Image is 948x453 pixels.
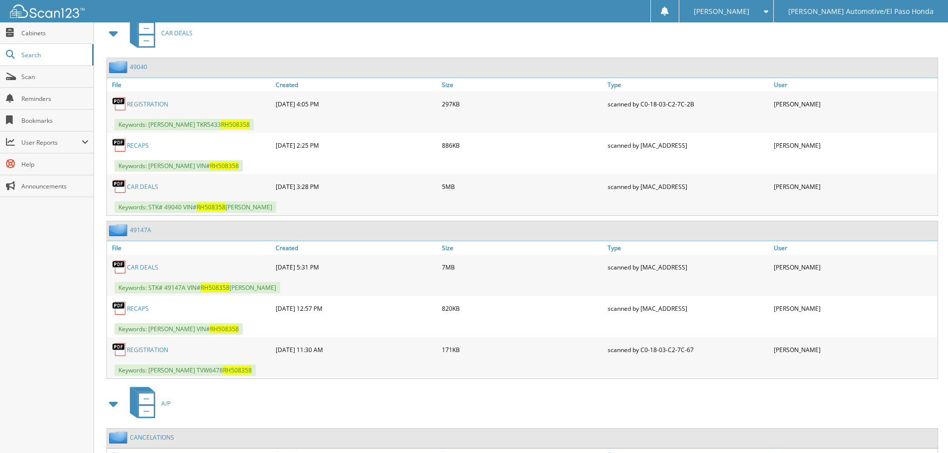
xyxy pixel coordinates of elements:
a: Created [273,241,439,255]
a: CANCELATIONS [130,433,174,442]
a: 49040 [130,63,147,71]
a: Type [605,78,771,91]
div: [DATE] 2:25 PM [273,135,439,155]
div: [DATE] 11:30 AM [273,340,439,360]
span: Bookmarks [21,116,89,125]
a: REGISTRATION [127,346,168,354]
a: Created [273,78,439,91]
span: Help [21,160,89,169]
span: [PERSON_NAME] [694,8,749,14]
span: RH508358 [201,283,229,292]
img: folder2.png [109,431,130,444]
a: Size [439,78,606,91]
div: [DATE] 5:31 PM [273,257,439,277]
span: User Reports [21,138,82,147]
div: [PERSON_NAME] [771,340,938,360]
div: scanned by C0-18-03-C2-7C-67 [605,340,771,360]
a: 49147A [130,226,151,234]
iframe: Chat Widget [898,405,948,453]
span: [PERSON_NAME] Automotive/El Paso Honda [788,8,934,14]
span: RH508358 [210,162,239,170]
span: Reminders [21,94,89,103]
a: CAR DEALS [127,182,158,191]
img: PDF.png [112,138,127,153]
a: Size [439,241,606,255]
span: RH508358 [223,366,252,374]
div: scanned by [MAC_ADDRESS] [605,135,771,155]
img: PDF.png [112,301,127,316]
span: Keywords: [PERSON_NAME] TVW6478 [114,364,256,376]
div: [DATE] 3:28 PM [273,177,439,196]
a: User [771,78,938,91]
div: 7MB [439,257,606,277]
span: Keywords: [PERSON_NAME] TKR5433 [114,119,254,130]
div: scanned by [MAC_ADDRESS] [605,257,771,277]
a: A/P [124,384,171,423]
a: RECAPS [127,304,149,313]
span: Scan [21,73,89,81]
div: 5MB [439,177,606,196]
div: 171KB [439,340,606,360]
div: [DATE] 4:05 PM [273,94,439,114]
div: scanned by [MAC_ADDRESS] [605,177,771,196]
img: PDF.png [112,96,127,111]
span: Keywords: [PERSON_NAME] VIN# [114,323,243,335]
div: [PERSON_NAME] [771,135,938,155]
span: Keywords: STK# 49040 VIN# [PERSON_NAME] [114,201,276,213]
span: A/P [161,399,171,408]
a: RECAPS [127,141,149,150]
div: [DATE] 12:57 PM [273,298,439,318]
div: scanned by C0-18-03-C2-7C-2B [605,94,771,114]
span: RH508358 [197,203,225,211]
span: Keywords: [PERSON_NAME] VIN# [114,160,243,172]
div: [PERSON_NAME] [771,177,938,196]
div: [PERSON_NAME] [771,257,938,277]
span: RH508358 [210,325,239,333]
div: 820KB [439,298,606,318]
span: Announcements [21,182,89,190]
div: [PERSON_NAME] [771,298,938,318]
img: folder2.png [109,224,130,236]
a: REGISTRATION [127,100,168,108]
img: folder2.png [109,61,130,73]
a: File [107,241,273,255]
img: PDF.png [112,342,127,357]
div: 886KB [439,135,606,155]
img: PDF.png [112,179,127,194]
a: CAR DEALS [124,13,193,53]
a: User [771,241,938,255]
a: CAR DEALS [127,263,158,272]
span: Search [21,51,87,59]
img: scan123-logo-white.svg [10,4,85,18]
div: [PERSON_NAME] [771,94,938,114]
span: Cabinets [21,29,89,37]
div: scanned by [MAC_ADDRESS] [605,298,771,318]
a: File [107,78,273,91]
a: Type [605,241,771,255]
img: PDF.png [112,260,127,274]
div: 297KB [439,94,606,114]
span: CAR DEALS [161,29,193,37]
span: Keywords: STK# 49147A VIN# [PERSON_NAME] [114,282,280,293]
span: RH508358 [221,120,250,129]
